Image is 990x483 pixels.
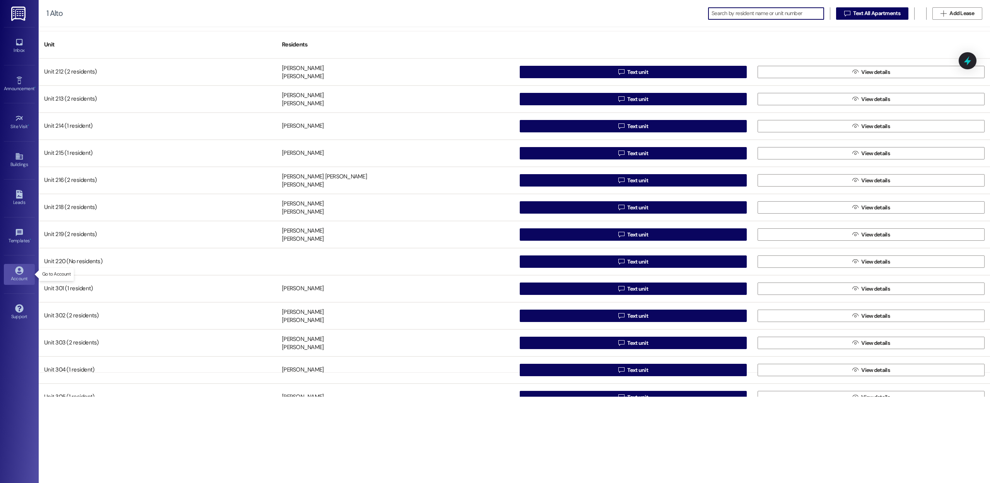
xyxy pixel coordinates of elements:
[852,69,858,75] i: 
[520,147,747,159] button: Text unit
[4,226,35,247] a: Templates •
[758,147,985,159] button: View details
[627,122,648,130] span: Text unit
[940,10,946,17] i: 
[39,91,277,107] div: Unit 213 (2 residents)
[39,35,277,54] div: Unit
[520,255,747,268] button: Text unit
[39,389,277,405] div: Unit 305 (1 resident)
[861,231,890,239] span: View details
[758,310,985,322] button: View details
[861,339,890,347] span: View details
[758,255,985,268] button: View details
[520,201,747,214] button: Text unit
[627,204,648,212] span: Text unit
[520,391,747,403] button: Text unit
[758,201,985,214] button: View details
[618,313,624,319] i: 
[28,123,29,128] span: •
[4,112,35,133] a: Site Visit •
[282,227,324,235] div: [PERSON_NAME]
[852,204,858,211] i: 
[282,235,324,243] div: [PERSON_NAME]
[852,231,858,238] i: 
[282,308,324,316] div: [PERSON_NAME]
[949,9,974,17] span: Add Lease
[277,35,514,54] div: Residents
[627,393,648,401] span: Text unit
[932,7,982,20] button: Add Lease
[39,254,277,269] div: Unit 220 (No residents)
[758,174,985,187] button: View details
[861,285,890,293] span: View details
[861,366,890,374] span: View details
[618,96,624,102] i: 
[758,228,985,241] button: View details
[618,150,624,156] i: 
[618,123,624,129] i: 
[282,173,367,181] div: [PERSON_NAME] [PERSON_NAME]
[836,7,908,20] button: Text All Apartments
[861,149,890,158] span: View details
[520,120,747,132] button: Text unit
[627,366,648,374] span: Text unit
[4,150,35,171] a: Buildings
[282,100,324,108] div: [PERSON_NAME]
[282,317,324,325] div: [PERSON_NAME]
[39,200,277,215] div: Unit 218 (2 residents)
[520,174,747,187] button: Text unit
[282,366,324,374] div: [PERSON_NAME]
[852,313,858,319] i: 
[627,258,648,266] span: Text unit
[861,312,890,320] span: View details
[861,95,890,103] span: View details
[627,285,648,293] span: Text unit
[618,286,624,292] i: 
[39,281,277,296] div: Unit 301 (1 resident)
[4,188,35,209] a: Leads
[282,344,324,352] div: [PERSON_NAME]
[861,393,890,401] span: View details
[282,285,324,293] div: [PERSON_NAME]
[618,69,624,75] i: 
[758,120,985,132] button: View details
[852,286,858,292] i: 
[618,259,624,265] i: 
[282,208,324,216] div: [PERSON_NAME]
[282,181,324,189] div: [PERSON_NAME]
[758,66,985,78] button: View details
[758,364,985,376] button: View details
[4,36,35,57] a: Inbox
[282,122,324,130] div: [PERSON_NAME]
[861,258,890,266] span: View details
[627,176,648,185] span: Text unit
[39,362,277,378] div: Unit 304 (1 resident)
[758,283,985,295] button: View details
[852,340,858,346] i: 
[39,308,277,324] div: Unit 302 (2 residents)
[39,118,277,134] div: Unit 214 (1 resident)
[852,150,858,156] i: 
[758,93,985,105] button: View details
[861,68,890,76] span: View details
[30,237,31,242] span: •
[852,123,858,129] i: 
[42,271,71,277] p: Go to Account
[39,146,277,161] div: Unit 215 (1 resident)
[282,200,324,208] div: [PERSON_NAME]
[282,73,324,81] div: [PERSON_NAME]
[39,335,277,351] div: Unit 303 (2 residents)
[39,173,277,188] div: Unit 216 (2 residents)
[618,231,624,238] i: 
[852,367,858,373] i: 
[627,339,648,347] span: Text unit
[712,8,824,19] input: Search by resident name or unit number
[627,231,648,239] span: Text unit
[861,176,890,185] span: View details
[282,335,324,343] div: [PERSON_NAME]
[852,259,858,265] i: 
[520,228,747,241] button: Text unit
[861,122,890,130] span: View details
[4,302,35,323] a: Support
[282,149,324,158] div: [PERSON_NAME]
